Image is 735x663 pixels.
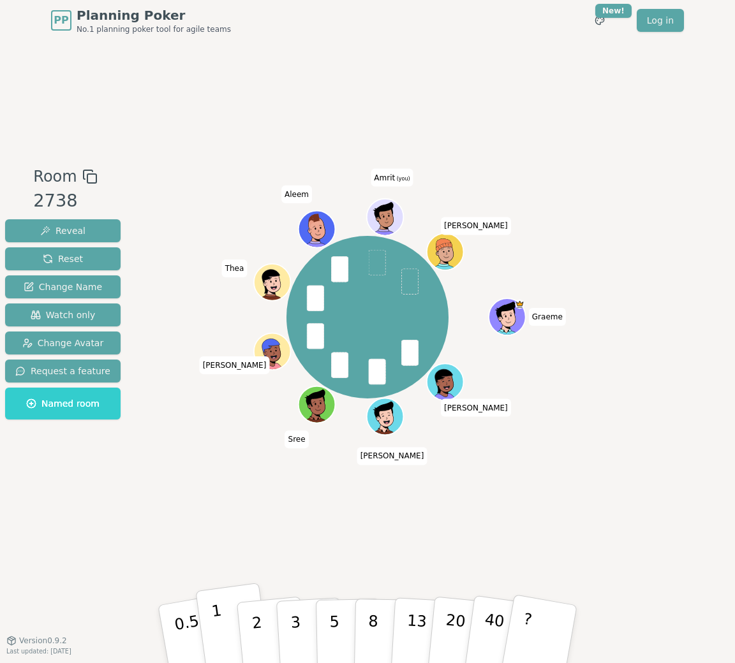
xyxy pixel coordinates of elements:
[22,337,104,349] span: Change Avatar
[33,188,97,214] div: 2738
[5,388,121,419] button: Named room
[637,9,684,32] a: Log in
[5,360,121,382] button: Request a feature
[54,13,68,28] span: PP
[51,6,231,34] a: PPPlanning PokerNo.1 planning poker tool for agile teams
[529,308,566,326] span: Click to change your name
[588,9,611,32] button: New!
[77,24,231,34] span: No.1 planning poker tool for agile teams
[5,247,121,270] button: Reset
[395,176,410,182] span: (you)
[15,365,110,377] span: Request a feature
[43,252,83,265] span: Reset
[285,430,309,448] span: Click to change your name
[19,636,67,646] span: Version 0.9.2
[368,200,403,235] button: Click to change your avatar
[441,217,511,235] span: Click to change your name
[357,448,427,465] span: Click to change your name
[6,648,71,655] span: Last updated: [DATE]
[281,186,312,203] span: Click to change your name
[222,259,248,277] span: Click to change your name
[441,399,511,417] span: Click to change your name
[595,4,632,18] div: New!
[371,169,413,187] span: Click to change your name
[24,280,102,293] span: Change Name
[40,224,85,237] span: Reveal
[77,6,231,24] span: Planning Poker
[515,300,524,309] span: Graeme is the host
[31,309,96,321] span: Watch only
[26,397,100,410] span: Named room
[5,219,121,242] button: Reveal
[5,303,121,326] button: Watch only
[5,275,121,298] button: Change Name
[200,356,270,374] span: Click to change your name
[5,331,121,354] button: Change Avatar
[6,636,67,646] button: Version0.9.2
[33,165,77,188] span: Room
